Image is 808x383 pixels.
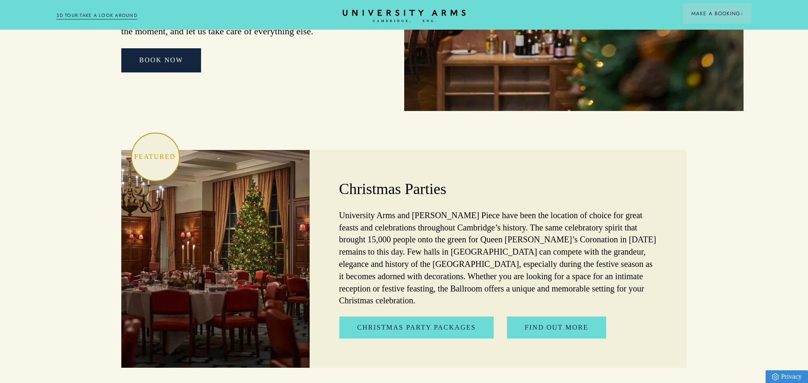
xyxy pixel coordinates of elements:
img: image-2eb62e0d8836f9b8fe65471afb56e775a1fd3682-2500x1667-jpg [121,150,310,368]
a: Home [343,10,466,23]
span: Make a Booking [691,10,743,17]
a: Christmas Party Packages [339,316,494,339]
h2: Christmas Parties [339,179,657,200]
a: Privacy [766,370,808,383]
a: BOOK NOW [121,48,201,72]
a: Find out More [507,316,606,339]
p: University Arms and [PERSON_NAME] Piece have been the location of choice for great feasts and cel... [339,209,657,307]
img: Arrow icon [740,12,743,15]
a: 3D TOUR:TAKE A LOOK AROUND [56,12,137,19]
button: Make a BookingArrow icon [683,3,752,24]
img: Privacy [772,373,779,380]
p: Featured [131,150,179,164]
